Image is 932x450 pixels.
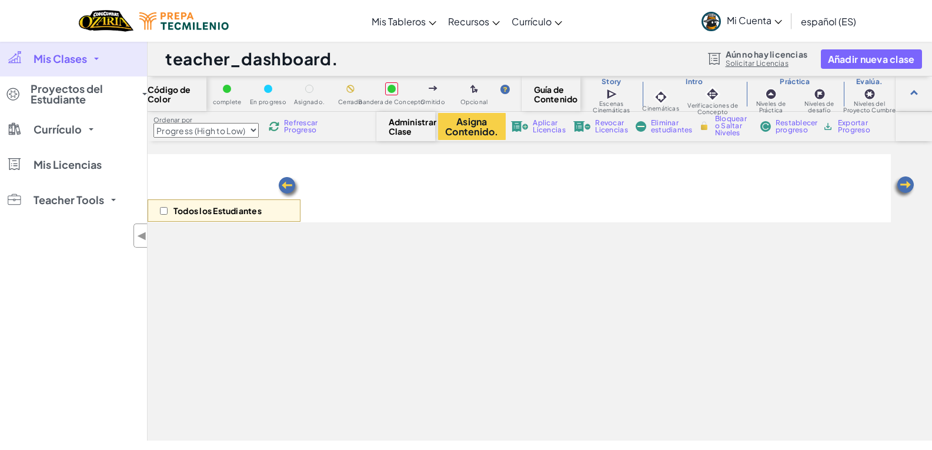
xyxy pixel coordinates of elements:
span: Revocar Licencias [595,119,627,134]
a: Mi Cuenta [696,2,788,39]
span: Currículo [34,124,82,135]
h1: teacher_dashboard. [165,48,338,70]
p: Todos los Estudiantes [173,206,262,215]
span: Currículo [512,15,552,28]
span: Niveles de Práctica [746,101,796,114]
img: Home [79,9,133,33]
span: Aplicar Licencias [533,119,565,134]
a: Ozaria by CodeCombat logo [79,9,133,33]
span: Escenas Cinemáticas [580,101,642,114]
img: IconChallengeLevel.svg [814,88,826,100]
img: IconOptionalLevel.svg [470,85,478,94]
span: Guía de Contenido [534,85,569,104]
img: IconReset.svg [760,121,771,132]
img: IconLicenseApply.svg [511,121,529,132]
span: ◀ [137,227,147,244]
span: español (ES) [801,15,856,28]
span: Cinemáticas [642,105,679,112]
span: Refrescar Progreso [284,119,320,134]
span: Mi Cuenta [727,14,782,26]
button: Asigna Contenido. [438,113,506,140]
span: Código de Color [148,85,206,104]
span: complete [213,99,242,105]
span: Administrar Clase [389,117,423,136]
img: Tecmilenio logo [139,12,229,30]
span: Mis Clases [34,54,87,64]
span: Teacher Tools [34,195,104,205]
h3: Intro [642,77,746,86]
label: Ordenar por [153,115,259,125]
span: Niveles del Proyecto Cumbre [843,101,896,114]
span: Omitido [420,99,445,105]
span: Mis Tableros [372,15,426,28]
img: Arrow_Left.png [892,175,916,199]
img: IconArchive.svg [823,121,833,132]
span: En progreso [250,99,286,105]
img: IconReload.svg [269,121,279,132]
span: Eliminar estudiantes [651,119,693,134]
span: Niveles de desafío [796,101,843,114]
h3: Evalúa. [843,77,896,86]
span: Restablecer progreso [776,119,818,134]
img: IconRemoveStudents.svg [636,121,646,132]
span: Asignado. [294,99,325,105]
img: IconPracticeLevel.svg [765,88,777,100]
a: Currículo [506,5,568,37]
span: Cerrado [338,99,363,105]
img: IconCinematic.svg [653,89,669,105]
img: IconCapstoneLevel.svg [864,88,876,100]
img: IconLock.svg [698,121,710,131]
button: Añadir nueva clase [821,49,922,69]
span: Aún no hay licencias [726,49,808,59]
img: Arrow_Left.png [277,176,300,199]
span: Exportar Progreso [838,119,874,134]
img: IconInteractive.svg [704,86,721,102]
a: Mis Tableros [366,5,442,37]
span: Opcional [460,99,488,105]
a: español (ES) [795,5,862,37]
span: Bloquear o Saltar Niveles [715,115,750,136]
span: Proyectos del Estudiante [31,84,135,105]
h3: Story [580,77,642,86]
a: Solicitar Licencias [726,59,808,68]
img: IconHint.svg [500,85,510,94]
img: IconCutscene.svg [606,88,619,101]
img: IconSkippedLevel.svg [429,86,437,91]
span: Mis Licencias [34,159,102,170]
span: Verificaciones de Concepto [679,102,746,115]
img: avatar [701,12,721,31]
img: IconLicenseRevoke.svg [573,121,591,132]
h3: Práctica [746,77,843,86]
span: Recursos [448,15,489,28]
span: Bandera de Concepto [358,99,425,105]
a: Recursos [442,5,506,37]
